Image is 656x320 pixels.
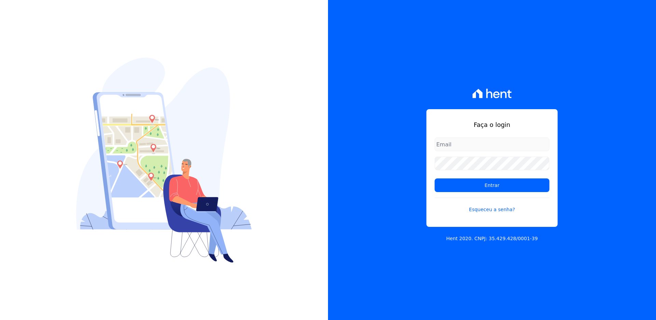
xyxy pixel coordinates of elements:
[435,198,549,213] a: Esqueceu a senha?
[435,178,549,192] input: Entrar
[435,137,549,151] input: Email
[435,120,549,129] h1: Faça o login
[446,235,538,242] p: Hent 2020. CNPJ: 35.429.428/0001-39
[76,58,252,263] img: Login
